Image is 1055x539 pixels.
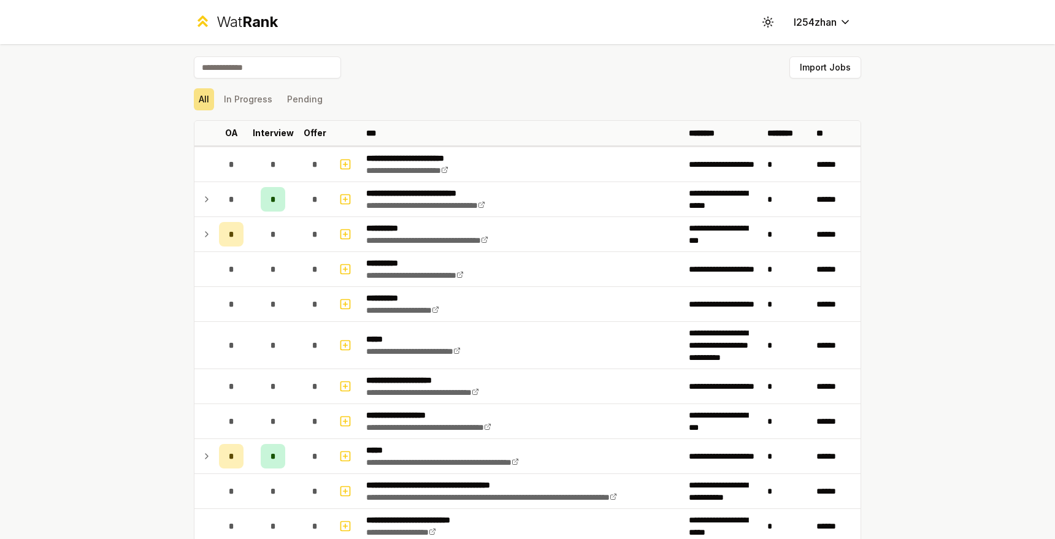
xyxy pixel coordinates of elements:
button: Import Jobs [789,56,861,78]
button: All [194,88,214,110]
p: Offer [304,127,326,139]
button: In Progress [219,88,277,110]
div: Wat [217,12,278,32]
p: OA [225,127,238,139]
span: Rank [242,13,278,31]
p: Interview [253,127,294,139]
button: Pending [282,88,328,110]
button: l254zhan [784,11,861,33]
span: l254zhan [794,15,837,29]
a: WatRank [194,12,278,32]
